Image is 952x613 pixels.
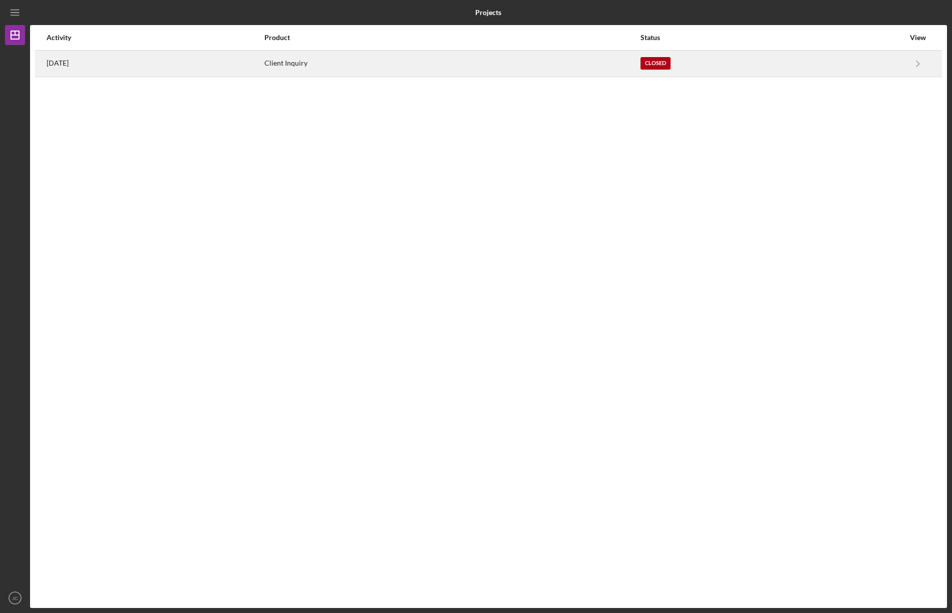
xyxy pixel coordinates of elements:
[641,34,904,42] div: Status
[47,34,263,42] div: Activity
[475,9,501,17] b: Projects
[264,34,640,42] div: Product
[264,51,640,76] div: Client Inquiry
[12,595,18,601] text: JC
[5,588,25,608] button: JC
[905,34,930,42] div: View
[47,59,69,67] time: 2025-09-03 19:23
[641,57,671,70] div: Closed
